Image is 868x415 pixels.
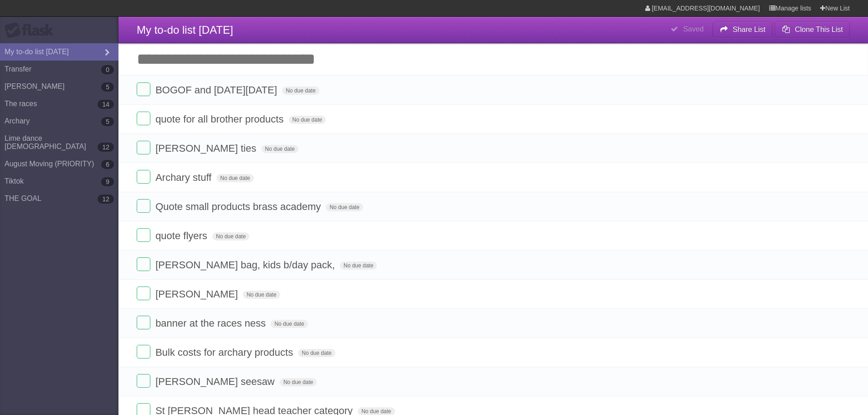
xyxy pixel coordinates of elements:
[137,112,150,125] label: Done
[216,174,253,182] span: No due date
[137,257,150,271] label: Done
[137,345,150,359] label: Done
[775,21,850,38] button: Clone This List
[795,26,843,33] b: Clone This List
[137,374,150,388] label: Done
[155,172,214,183] span: Archary stuff
[326,203,363,211] span: No due date
[683,25,704,33] b: Saved
[289,116,326,124] span: No due date
[280,378,317,386] span: No due date
[137,228,150,242] label: Done
[262,145,298,153] span: No due date
[98,195,114,204] b: 12
[243,291,280,299] span: No due date
[155,113,286,125] span: quote for all brother products
[5,22,59,39] div: Flask
[733,26,765,33] b: Share List
[137,82,150,96] label: Done
[155,259,337,271] span: [PERSON_NAME] bag, kids b/day pack,
[98,100,114,109] b: 14
[155,288,240,300] span: [PERSON_NAME]
[298,349,335,357] span: No due date
[271,320,308,328] span: No due date
[340,261,377,270] span: No due date
[101,82,114,92] b: 5
[155,347,295,358] span: Bulk costs for archary products
[155,318,268,329] span: banner at the races ness
[137,316,150,329] label: Done
[137,170,150,184] label: Done
[137,141,150,154] label: Done
[155,376,277,387] span: [PERSON_NAME] seesaw
[101,117,114,126] b: 5
[137,199,150,213] label: Done
[212,232,249,241] span: No due date
[282,87,319,95] span: No due date
[713,21,773,38] button: Share List
[155,230,210,241] span: quote flyers
[155,84,279,96] span: BOGOF and [DATE][DATE]
[101,65,114,74] b: 0
[155,201,323,212] span: Quote small products brass academy
[137,287,150,300] label: Done
[101,160,114,169] b: 6
[98,143,114,152] b: 12
[155,143,258,154] span: [PERSON_NAME] ties
[137,24,233,36] span: My to-do list [DATE]
[101,177,114,186] b: 9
